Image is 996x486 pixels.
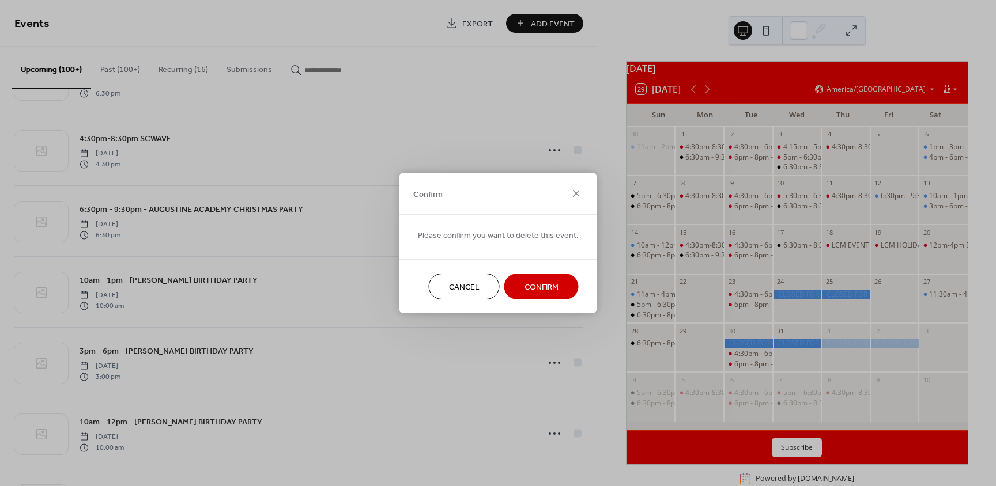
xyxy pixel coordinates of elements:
[418,230,579,242] span: Please confirm you want to delete this event.
[429,274,500,299] button: Cancel
[449,282,480,294] span: Cancel
[413,188,443,200] span: Confirm
[504,274,579,299] button: Confirm
[525,282,559,294] span: Confirm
